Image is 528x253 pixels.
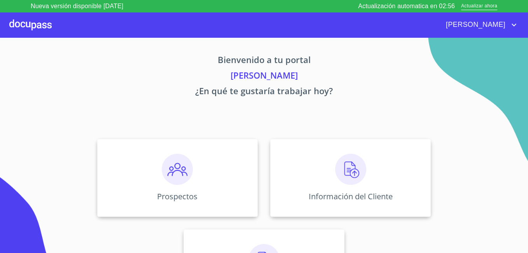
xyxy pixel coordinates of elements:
span: [PERSON_NAME] [440,19,509,31]
p: ¿En qué te gustaría trabajar hoy? [24,84,504,100]
img: carga.png [335,154,366,185]
p: Bienvenido a tu portal [24,53,504,69]
p: Actualización automatica en 02:56 [358,2,455,11]
p: [PERSON_NAME] [24,69,504,84]
button: account of current user [440,19,519,31]
p: Prospectos [157,191,198,202]
img: prospectos.png [162,154,193,185]
p: Información del Cliente [309,191,393,202]
span: Actualizar ahora [461,2,497,11]
p: Nueva versión disponible [DATE] [31,2,123,11]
